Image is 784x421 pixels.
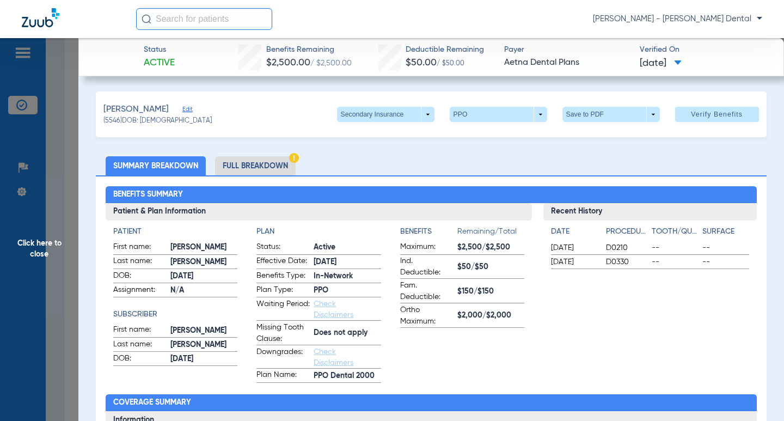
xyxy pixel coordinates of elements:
span: Active [144,56,175,70]
span: $50.00 [406,58,437,68]
span: Fam. Deductible: [400,280,454,303]
span: Ind. Deductible: [400,255,454,278]
span: Edit [182,106,192,116]
span: PPO Dental 2000 [314,370,381,382]
span: Benefits Type: [256,270,310,283]
span: $150/$150 [457,286,524,297]
span: (5546) DOB: [DEMOGRAPHIC_DATA] [103,117,212,126]
app-breakdown-title: Surface [702,226,749,241]
span: -- [652,242,699,253]
img: Hazard [289,153,299,163]
h4: Benefits [400,226,457,237]
span: $2,000/$2,000 [457,310,524,321]
span: D0330 [606,257,647,267]
span: DOB: [113,353,167,366]
span: Does not apply [314,327,381,339]
span: Effective Date: [256,255,310,269]
h2: Coverage Summary [106,394,757,412]
h4: Tooth/Quad [652,226,699,237]
button: Save to PDF [562,107,660,122]
app-breakdown-title: Date [551,226,597,241]
span: [PERSON_NAME] [170,257,237,268]
span: Last name: [113,255,167,269]
li: Summary Breakdown [106,156,206,175]
span: [PERSON_NAME] [103,103,169,117]
span: Assignment: [113,284,167,297]
h3: Patient & Plan Information [106,203,532,221]
span: Downgrades: [256,346,310,368]
h4: Patient [113,226,237,237]
h4: Subscriber [113,309,237,320]
span: Ortho Maximum: [400,304,454,327]
span: [DATE] [551,257,597,267]
img: Search Icon [142,14,151,24]
span: Verify Benefits [691,110,743,119]
h4: Date [551,226,597,237]
span: [PERSON_NAME] [170,325,237,337]
span: [DATE] [551,242,597,253]
h4: Surface [702,226,749,237]
span: N/A [170,285,237,296]
span: Plan Name: [256,369,310,382]
span: [PERSON_NAME] [170,242,237,253]
span: Status: [256,241,310,254]
span: First name: [113,241,167,254]
span: Payer [504,44,630,56]
app-breakdown-title: Procedure [606,226,647,241]
span: DOB: [113,270,167,283]
span: [DATE] [170,271,237,282]
h3: Recent History [543,203,757,221]
span: First name: [113,324,167,337]
h4: Procedure [606,226,647,237]
a: Check Disclaimers [314,348,353,367]
span: $2,500/$2,500 [457,242,524,253]
span: Plan Type: [256,284,310,297]
app-breakdown-title: Tooth/Quad [652,226,699,241]
span: Benefits Remaining [266,44,352,56]
h4: Plan [256,226,381,237]
span: Status [144,44,175,56]
input: Search for patients [136,8,272,30]
span: [PERSON_NAME] - [PERSON_NAME] Dental [593,14,762,25]
img: Zuub Logo [22,8,59,27]
span: $2,500.00 [266,58,310,68]
span: Deductible Remaining [406,44,484,56]
span: -- [702,242,749,253]
span: Verified On [640,44,766,56]
li: Full Breakdown [215,156,296,175]
span: D0210 [606,242,647,253]
span: $50/$50 [457,261,524,273]
span: [DATE] [314,257,381,268]
h2: Benefits Summary [106,186,757,204]
span: -- [702,257,749,267]
span: Maximum: [400,241,454,254]
span: / $2,500.00 [310,59,352,67]
span: Active [314,242,381,253]
span: / $50.00 [437,60,464,67]
button: Verify Benefits [675,107,759,122]
span: Waiting Period: [256,298,310,320]
button: PPO [450,107,547,122]
span: Remaining/Total [457,226,524,241]
span: Last name: [113,339,167,352]
span: -- [652,257,699,267]
app-breakdown-title: Benefits [400,226,457,241]
button: Secondary Insurance [337,107,434,122]
a: Check Disclaimers [314,300,353,319]
span: In-Network [314,271,381,282]
span: [DATE] [640,57,682,70]
span: Missing Tooth Clause: [256,322,310,345]
span: [DATE] [170,353,237,365]
span: [PERSON_NAME] [170,339,237,351]
iframe: Chat Widget [730,369,784,421]
span: PPO [314,285,381,296]
span: Aetna Dental Plans [504,56,630,70]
